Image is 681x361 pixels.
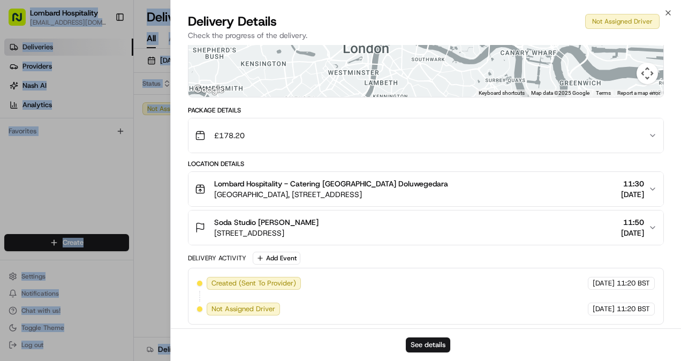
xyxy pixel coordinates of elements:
[28,69,177,80] input: Clear
[188,13,277,30] span: Delivery Details
[596,90,611,96] a: Terms
[11,10,32,32] img: Nash
[617,304,650,314] span: 11:20 BST
[617,279,650,288] span: 11:20 BST
[11,155,28,172] img: Yasiru Doluwegedara
[531,90,589,96] span: Map data ©2025 Google
[188,160,664,168] div: Location Details
[11,102,30,121] img: 1736555255976-a54dd68f-1ca7-489b-9aae-adbdc363a1c4
[48,102,176,112] div: Start new chat
[188,210,663,245] button: Soda Studio [PERSON_NAME][STREET_ADDRESS]11:50[DATE]
[621,228,644,238] span: [DATE]
[107,265,130,273] span: Pylon
[253,252,300,265] button: Add Event
[211,304,275,314] span: Not Assigned Driver
[22,102,42,121] img: 4920774857489_3d7f54699973ba98c624_72.jpg
[166,137,195,149] button: See all
[6,235,86,254] a: 📗Knowledge Base
[101,239,172,250] span: API Documentation
[214,130,245,141] span: £178.20
[621,189,644,200] span: [DATE]
[75,265,130,273] a: Powered byPylon
[617,90,660,96] a: Report a map error
[593,279,615,288] span: [DATE]
[11,139,72,147] div: Past conversations
[188,172,663,206] button: Lombard Hospitality - Catering [GEOGRAPHIC_DATA] Doluwegedara[GEOGRAPHIC_DATA], [STREET_ADDRESS]1...
[188,30,664,41] p: Check the progress of the delivery.
[33,166,87,174] span: [PERSON_NAME]
[188,106,664,115] div: Package Details
[214,178,448,189] span: Lombard Hospitality - Catering [GEOGRAPHIC_DATA] Doluwegedara
[479,89,525,97] button: Keyboard shortcuts
[182,105,195,118] button: Start new chat
[188,118,663,153] button: £178.20
[11,184,28,201] img: Yasiru Doluwegedara
[90,240,99,249] div: 💻
[11,42,195,59] p: Welcome 👋
[33,194,87,203] span: [PERSON_NAME]
[214,217,319,228] span: Soda Studio [PERSON_NAME]
[191,83,226,97] a: Open this area in Google Maps (opens a new window)
[621,217,644,228] span: 11:50
[95,166,117,174] span: [DATE]
[214,228,319,238] span: [STREET_ADDRESS]
[95,194,117,203] span: [DATE]
[86,235,176,254] a: 💻API Documentation
[406,337,450,352] button: See details
[21,239,82,250] span: Knowledge Base
[593,304,615,314] span: [DATE]
[191,83,226,97] img: Google
[188,254,246,262] div: Delivery Activity
[214,189,448,200] span: [GEOGRAPHIC_DATA], [STREET_ADDRESS]
[89,166,93,174] span: •
[211,279,296,288] span: Created (Sent To Provider)
[48,112,147,121] div: We're available if you need us!
[11,240,19,249] div: 📗
[621,178,644,189] span: 11:30
[89,194,93,203] span: •
[637,63,658,84] button: Map camera controls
